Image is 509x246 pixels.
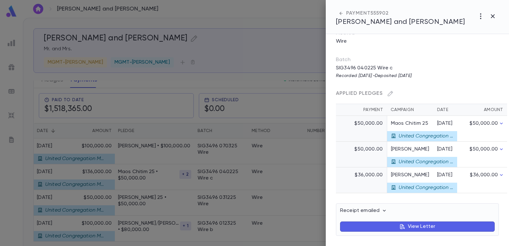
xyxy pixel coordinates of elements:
span: Applied Pledges [336,91,383,96]
td: $36,000.00 [465,167,507,183]
th: Date [433,104,465,116]
div: PAYMENT 555902 [336,10,465,17]
p: Batch [336,57,499,63]
td: $50,000.00 [465,142,507,157]
td: [PERSON_NAME] [387,167,433,183]
p: View Letter [408,223,436,230]
p: United Congregation Mesorah [399,133,456,139]
p: SIG3496 040225 Wire c [332,63,409,73]
td: $50,000.00 [336,142,387,157]
td: [PERSON_NAME] [387,142,433,157]
div: [DATE] [437,172,461,178]
p: United Congregation Mesorah [399,159,456,165]
th: Payment [336,104,387,116]
button: View Letter [340,221,495,232]
div: [DATE] [437,146,461,152]
th: Campaign [387,104,433,116]
p: United Congregation Mesorah [399,185,456,191]
div: [DATE] [437,120,461,127]
p: Receipt emailed [340,207,387,214]
td: $36,000.00 [336,167,387,183]
span: [PERSON_NAME] and [PERSON_NAME] [336,18,465,25]
td: $50,000.00 [336,116,387,131]
p: Wire [332,36,351,46]
td: $50,000.00 [465,116,507,131]
th: Amount [465,104,507,116]
td: Maos Chitim 25 [387,116,433,131]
